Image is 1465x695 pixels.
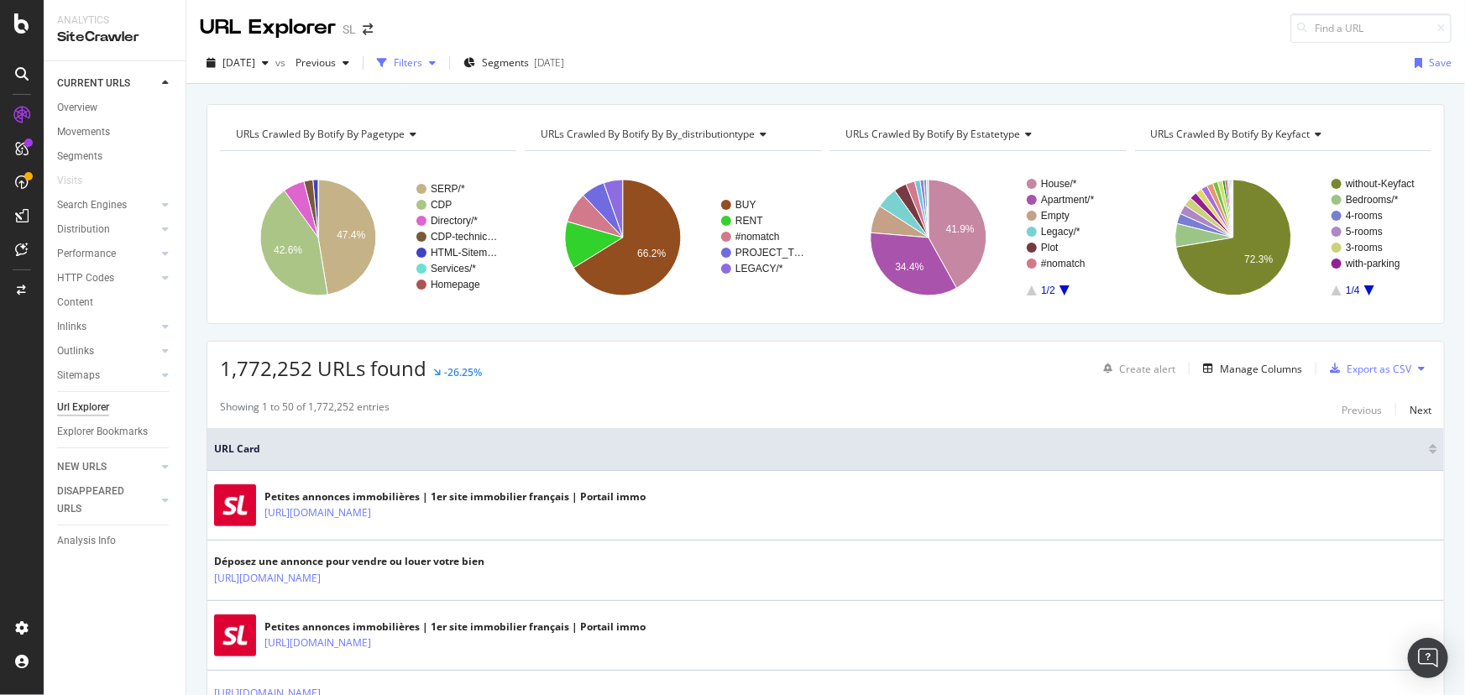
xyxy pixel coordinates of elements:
[57,148,174,165] a: Segments
[1345,178,1415,190] text: without-Keyfact
[214,614,256,656] img: main image
[637,248,666,259] text: 66.2%
[363,24,373,35] div: arrow-right-arrow-left
[1096,355,1175,382] button: Create alert
[289,55,336,70] span: Previous
[57,423,148,441] div: Explorer Bookmarks
[57,75,130,92] div: CURRENT URLS
[431,231,497,243] text: CDP-technic…
[1346,194,1399,206] text: Bedrooms/*
[525,165,821,311] svg: A chart.
[1041,178,1077,190] text: House/*
[1041,285,1055,296] text: 1/2
[57,28,172,47] div: SiteCrawler
[214,554,484,569] div: Déposez une annonce pour vendre ou louer votre bien
[846,127,1021,141] span: URLs Crawled By Botify By estatetype
[541,127,755,141] span: URLs Crawled By Botify By by_distributiontype
[57,423,174,441] a: Explorer Bookmarks
[1345,258,1400,269] text: with-parking
[830,165,1127,311] div: A chart.
[343,21,356,38] div: SL
[1135,165,1431,311] svg: A chart.
[57,318,86,336] div: Inlinks
[57,294,174,311] a: Content
[1410,400,1431,420] button: Next
[57,123,174,141] a: Movements
[57,99,174,117] a: Overview
[431,279,480,290] text: Homepage
[1220,362,1302,376] div: Manage Columns
[57,367,100,384] div: Sitemaps
[735,231,780,243] text: #nomatch
[57,399,109,416] div: Url Explorer
[233,121,501,148] h4: URLs Crawled By Botify By pagetype
[444,365,482,379] div: -26.25%
[57,75,157,92] a: CURRENT URLS
[57,532,174,550] a: Analysis Info
[537,121,806,148] h4: URLs Crawled By Botify By by_distributiontype
[534,55,564,70] div: [DATE]
[337,229,365,241] text: 47.4%
[431,199,452,211] text: CDP
[289,50,356,76] button: Previous
[394,55,422,70] div: Filters
[57,458,107,476] div: NEW URLS
[214,570,321,587] a: [URL][DOMAIN_NAME]
[1346,242,1383,253] text: 3-rooms
[431,263,476,274] text: Services/*
[57,221,110,238] div: Distribution
[57,245,157,263] a: Performance
[57,221,157,238] a: Distribution
[57,483,142,518] div: DISAPPEARED URLS
[735,199,756,211] text: BUY
[1041,226,1080,238] text: Legacy/*
[57,342,94,360] div: Outlinks
[735,215,763,227] text: RENT
[1290,13,1452,43] input: Find a URL
[57,123,110,141] div: Movements
[57,532,116,550] div: Analysis Info
[222,55,255,70] span: 2025 Aug. 22nd
[431,247,497,259] text: HTML-Sitem…
[1041,258,1086,269] text: #nomatch
[57,99,97,117] div: Overview
[735,263,783,274] text: LEGACY/*
[57,318,157,336] a: Inlinks
[57,245,116,263] div: Performance
[1346,285,1360,296] text: 1/4
[1151,127,1311,141] span: URLs Crawled By Botify By keyfact
[57,13,172,28] div: Analytics
[1410,403,1431,417] div: Next
[1346,226,1383,238] text: 5-rooms
[220,165,516,311] svg: A chart.
[843,121,1112,148] h4: URLs Crawled By Botify By estatetype
[1041,242,1059,253] text: Plot
[1119,362,1175,376] div: Create alert
[431,183,465,195] text: SERP/*
[57,196,157,214] a: Search Engines
[220,354,426,382] span: 1,772,252 URLs found
[895,261,923,273] text: 34.4%
[57,172,99,190] a: Visits
[57,269,114,287] div: HTTP Codes
[1346,210,1383,222] text: 4-rooms
[264,619,646,635] div: Petites annonces immobilières | 1er site immobilier français | Portail immo
[1342,400,1382,420] button: Previous
[1323,355,1411,382] button: Export as CSV
[57,483,157,518] a: DISAPPEARED URLS
[57,269,157,287] a: HTTP Codes
[1342,403,1382,417] div: Previous
[275,55,289,70] span: vs
[236,127,405,141] span: URLs Crawled By Botify By pagetype
[57,196,127,214] div: Search Engines
[1408,638,1448,678] div: Open Intercom Messenger
[1041,210,1070,222] text: Empty
[735,247,804,259] text: PROJECT_T…
[457,50,571,76] button: Segments[DATE]
[214,484,256,526] img: main image
[264,635,371,651] a: [URL][DOMAIN_NAME]
[264,504,371,521] a: [URL][DOMAIN_NAME]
